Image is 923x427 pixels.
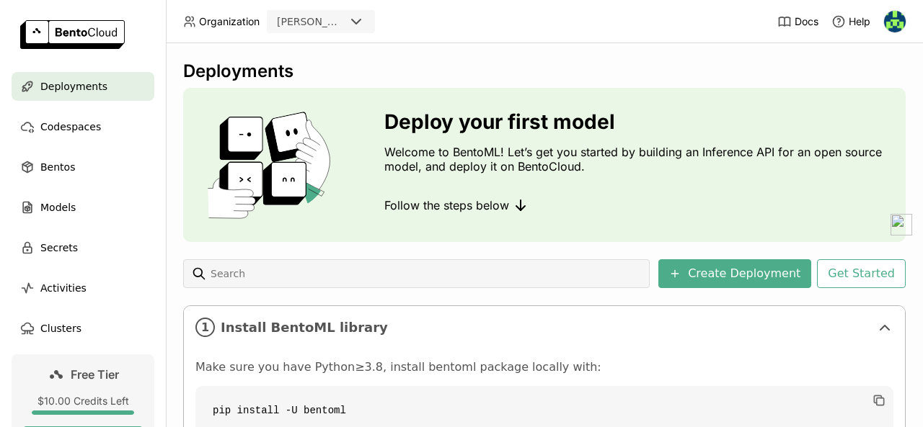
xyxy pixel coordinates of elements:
span: Models [40,199,76,216]
a: Deployments [12,72,154,101]
a: Secrets [12,233,154,262]
img: keerthana Basineni [884,11,906,32]
button: Get Started [817,259,906,288]
button: Create Deployment [658,259,811,288]
span: Clusters [40,320,81,337]
input: Selected keerthana. [346,15,348,30]
a: Models [12,193,154,222]
div: Help [831,14,870,29]
span: Follow the steps below [384,198,509,212]
a: Clusters [12,314,154,343]
span: Free Tier [71,367,119,382]
img: cover onboarding [195,111,350,219]
a: Activities [12,274,154,302]
input: Search [209,262,644,285]
img: logo [20,20,125,49]
img: Vidya4b.png [891,214,912,235]
span: Deployments [40,78,107,95]
span: Activities [40,279,87,297]
span: Codespaces [40,118,101,135]
div: $10.00 Credits Left [23,395,143,408]
i: 1 [195,318,215,337]
a: Codespaces [12,112,154,141]
p: Welcome to BentoML! Let’s get you started by building an Inference API for an open source model, ... [384,145,894,174]
div: 1Install BentoML library [184,306,905,349]
span: Docs [795,15,818,28]
span: Organization [199,15,260,28]
p: Make sure you have Python≥3.8, install bentoml package locally with: [195,360,893,374]
h3: Deploy your first model [384,110,894,133]
span: Secrets [40,239,78,256]
span: Install BentoML library [221,320,870,336]
div: [PERSON_NAME] [277,14,345,29]
span: Bentos [40,158,75,176]
a: Bentos [12,153,154,181]
a: Docs [777,14,818,29]
div: Deployments [183,60,906,82]
span: Help [849,15,870,28]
